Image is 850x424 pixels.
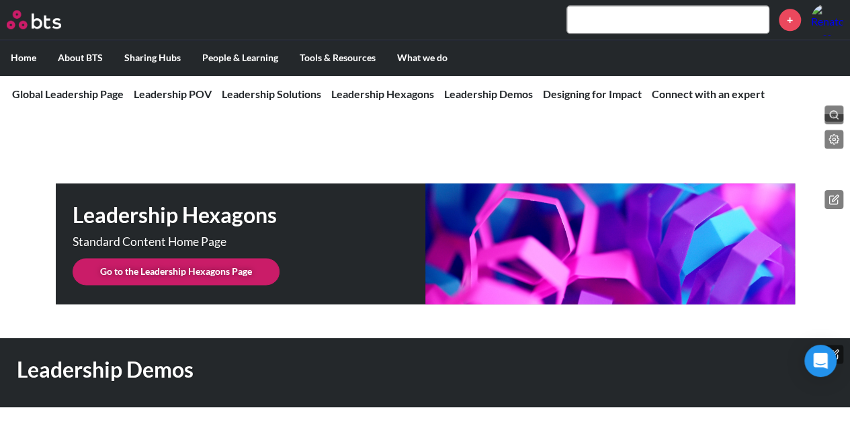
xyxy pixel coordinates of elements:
label: What we do [386,40,458,75]
img: Renato Bresciani [811,3,843,36]
label: People & Learning [192,40,289,75]
label: Tools & Resources [289,40,386,75]
a: Connect with an expert [652,87,765,100]
a: Designing for Impact [543,87,642,100]
label: About BTS [47,40,114,75]
a: Go home [7,10,86,29]
h1: Leadership Hexagons [73,200,425,230]
a: + [779,9,801,31]
h1: Leadership Demos [17,355,588,385]
a: Leadership Demos [444,87,533,100]
img: BTS Logo [7,10,61,29]
button: Edit hero [824,190,843,209]
a: Leadership Solutions [222,87,321,100]
a: Leadership Hexagons [331,87,434,100]
a: Global Leadership Page [12,87,124,100]
label: Sharing Hubs [114,40,192,75]
a: Go to the Leadership Hexagons Page [73,258,280,285]
div: Open Intercom Messenger [804,345,837,377]
button: Edit page list [824,130,843,149]
a: Profile [811,3,843,36]
a: Leadership POV [134,87,212,100]
p: Standard Content Home Page [73,236,355,248]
